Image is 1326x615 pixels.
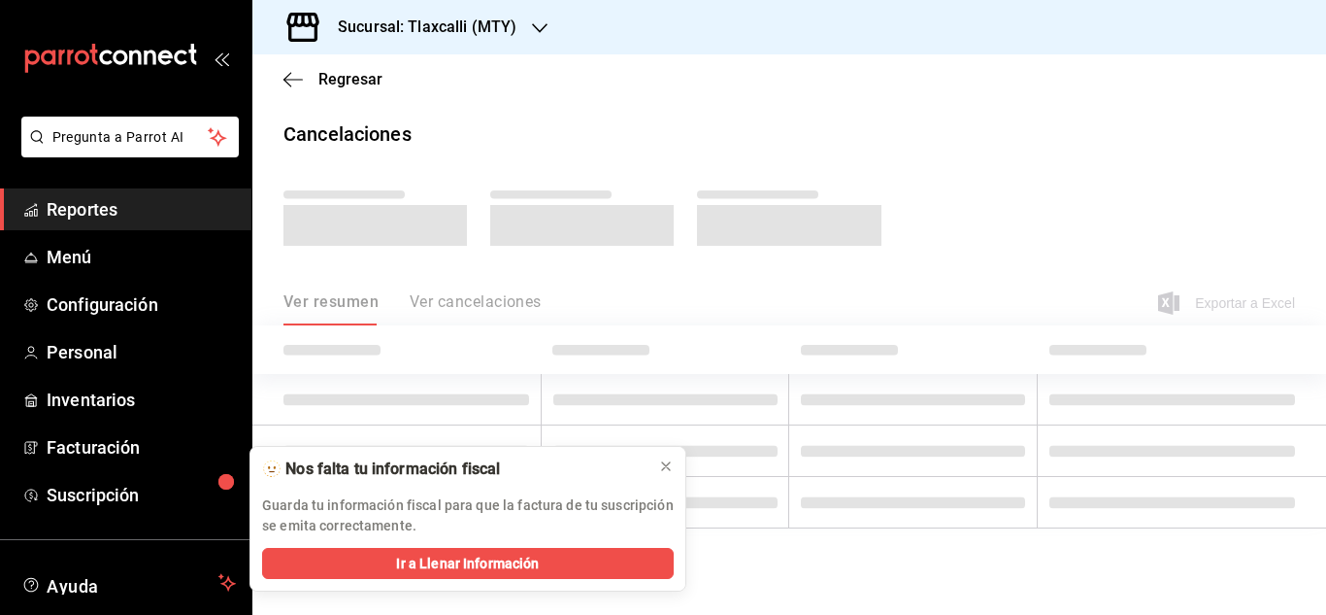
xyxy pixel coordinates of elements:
[47,571,211,595] span: Ayuda
[47,482,236,508] span: Suscripción
[262,548,674,579] button: Ir a Llenar Información
[262,459,643,480] div: 🫥 Nos falta tu información fiscal
[47,339,236,365] span: Personal
[322,16,516,39] h3: Sucursal: Tlaxcalli (MTY)
[283,120,412,149] div: Cancelaciones
[262,495,674,536] p: Guarda tu información fiscal para que la factura de tu suscripción se emita correctamente.
[283,292,542,325] div: navigation tabs
[47,196,236,222] span: Reportes
[47,434,236,461] span: Facturación
[52,127,209,148] span: Pregunta a Parrot AI
[396,554,539,574] span: Ir a Llenar Información
[318,70,382,88] span: Regresar
[47,291,236,318] span: Configuración
[47,244,236,270] span: Menú
[47,387,236,413] span: Inventarios
[21,117,239,157] button: Pregunta a Parrot AI
[14,141,239,161] a: Pregunta a Parrot AI
[214,51,229,66] button: open_drawer_menu
[283,70,382,88] button: Regresar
